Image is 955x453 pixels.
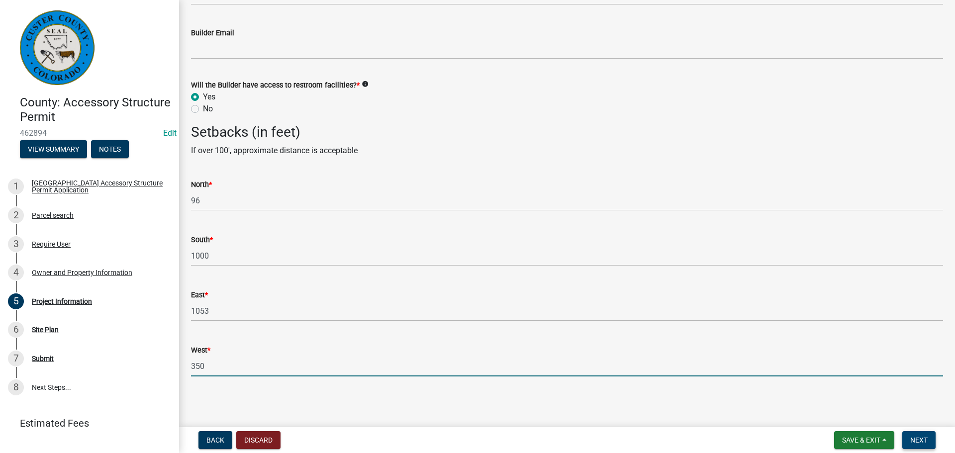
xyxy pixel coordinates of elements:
[236,431,281,449] button: Discard
[191,30,234,37] label: Builder Email
[20,10,95,85] img: Custer County, Colorado
[8,351,24,366] div: 7
[8,207,24,223] div: 2
[163,128,177,138] wm-modal-confirm: Edit Application Number
[8,179,24,194] div: 1
[191,181,212,188] label: North
[91,140,129,158] button: Notes
[8,265,24,280] div: 4
[8,293,24,309] div: 5
[32,355,54,362] div: Submit
[206,436,224,444] span: Back
[8,413,163,433] a: Estimated Fees
[902,431,936,449] button: Next
[191,292,208,299] label: East
[191,124,943,141] h3: Setbacks (in feet)
[163,128,177,138] a: Edit
[191,82,360,89] label: Will the Builder have access to restroom facilities?
[91,146,129,154] wm-modal-confirm: Notes
[32,212,74,219] div: Parcel search
[842,436,880,444] span: Save & Exit
[362,81,369,88] i: info
[32,180,163,193] div: [GEOGRAPHIC_DATA] Accessory Structure Permit Application
[198,431,232,449] button: Back
[203,91,215,103] label: Yes
[32,326,59,333] div: Site Plan
[32,269,132,276] div: Owner and Property Information
[834,431,894,449] button: Save & Exit
[20,128,159,138] span: 462894
[8,379,24,395] div: 8
[8,322,24,338] div: 6
[20,140,87,158] button: View Summary
[20,95,171,124] h4: County: Accessory Structure Permit
[32,241,71,248] div: Require User
[203,103,213,115] label: No
[191,145,943,157] p: If over 100', approximate distance is acceptable
[32,298,92,305] div: Project Information
[191,347,210,354] label: West
[910,436,928,444] span: Next
[8,236,24,252] div: 3
[191,237,213,244] label: South
[20,146,87,154] wm-modal-confirm: Summary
